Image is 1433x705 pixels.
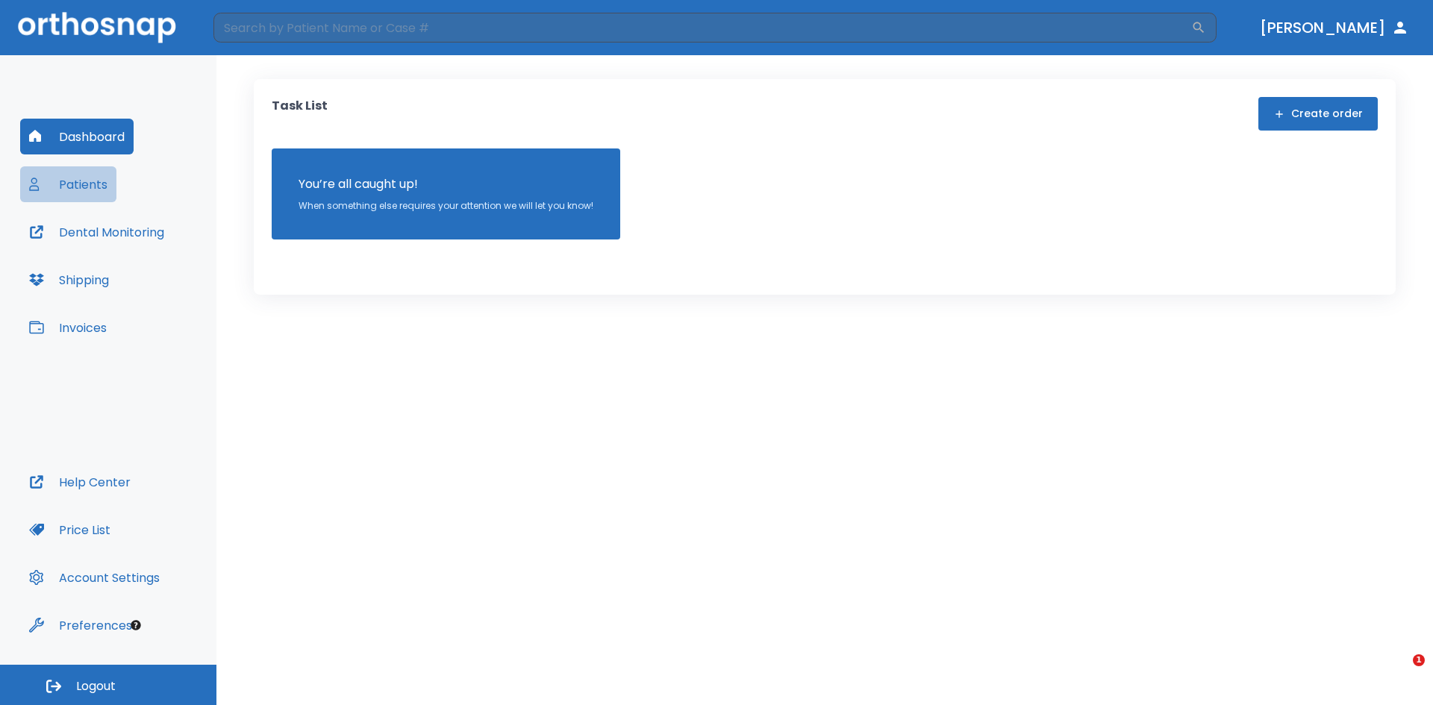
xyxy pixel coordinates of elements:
[18,12,176,43] img: Orthosnap
[20,119,134,154] button: Dashboard
[20,262,118,298] button: Shipping
[20,310,116,345] button: Invoices
[20,560,169,595] button: Account Settings
[1258,97,1378,131] button: Create order
[299,175,593,193] p: You’re all caught up!
[1382,654,1418,690] iframe: Intercom live chat
[20,607,141,643] button: Preferences
[20,166,116,202] button: Patients
[20,214,173,250] button: Dental Monitoring
[129,618,143,632] div: Tooltip anchor
[299,199,593,213] p: When something else requires your attention we will let you know!
[76,678,116,695] span: Logout
[20,512,119,548] button: Price List
[1413,654,1425,666] span: 1
[1254,14,1415,41] button: [PERSON_NAME]
[213,13,1191,43] input: Search by Patient Name or Case #
[20,464,140,500] button: Help Center
[272,97,328,131] p: Task List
